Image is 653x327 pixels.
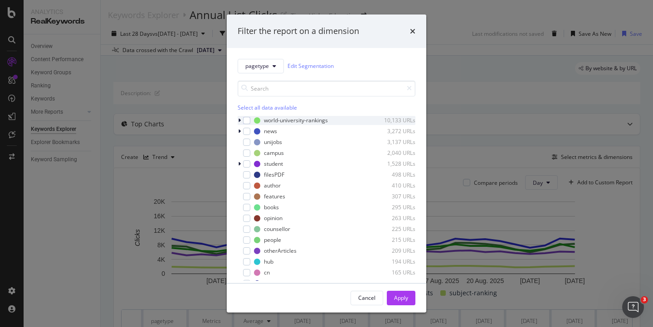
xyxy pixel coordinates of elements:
[264,247,297,255] div: otherArticles
[264,214,283,222] div: opinion
[264,203,279,211] div: books
[227,14,426,313] div: modal
[264,192,285,200] div: features
[288,61,334,71] a: Edit Segmentation
[238,59,284,73] button: pagetype
[238,25,359,37] div: Filter the report on a dimension
[371,138,415,146] div: 3,137 URLs
[264,127,277,135] div: news
[238,81,415,96] input: Search
[371,171,415,178] div: 498 URLs
[371,203,415,211] div: 295 URLs
[371,192,415,200] div: 307 URLs
[371,269,415,276] div: 165 URLs
[371,214,415,222] div: 263 URLs
[371,236,415,244] div: 215 URLs
[371,160,415,168] div: 1,528 URLs
[238,104,415,111] div: Select all data available
[351,291,383,305] button: Cancel
[641,296,648,303] span: 3
[264,160,283,168] div: student
[245,62,269,70] span: pagetype
[264,236,281,244] div: people
[371,279,415,287] div: 87 URLs
[622,296,644,318] iframe: Intercom live chat
[264,269,270,276] div: cn
[358,294,375,302] div: Cancel
[371,182,415,189] div: 410 URLs
[264,116,328,124] div: world-university-rankings
[264,149,284,157] div: campus
[371,225,415,233] div: 225 URLs
[371,247,415,255] div: 209 URLs
[371,116,415,124] div: 10,133 URLs
[264,279,283,287] div: content
[387,291,415,305] button: Apply
[264,258,273,265] div: hub
[371,149,415,157] div: 2,040 URLs
[264,182,281,189] div: author
[371,258,415,265] div: 194 URLs
[264,171,284,178] div: filesPDF
[264,225,290,233] div: counsellor
[410,25,415,37] div: times
[394,294,408,302] div: Apply
[371,127,415,135] div: 3,272 URLs
[264,138,282,146] div: unijobs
